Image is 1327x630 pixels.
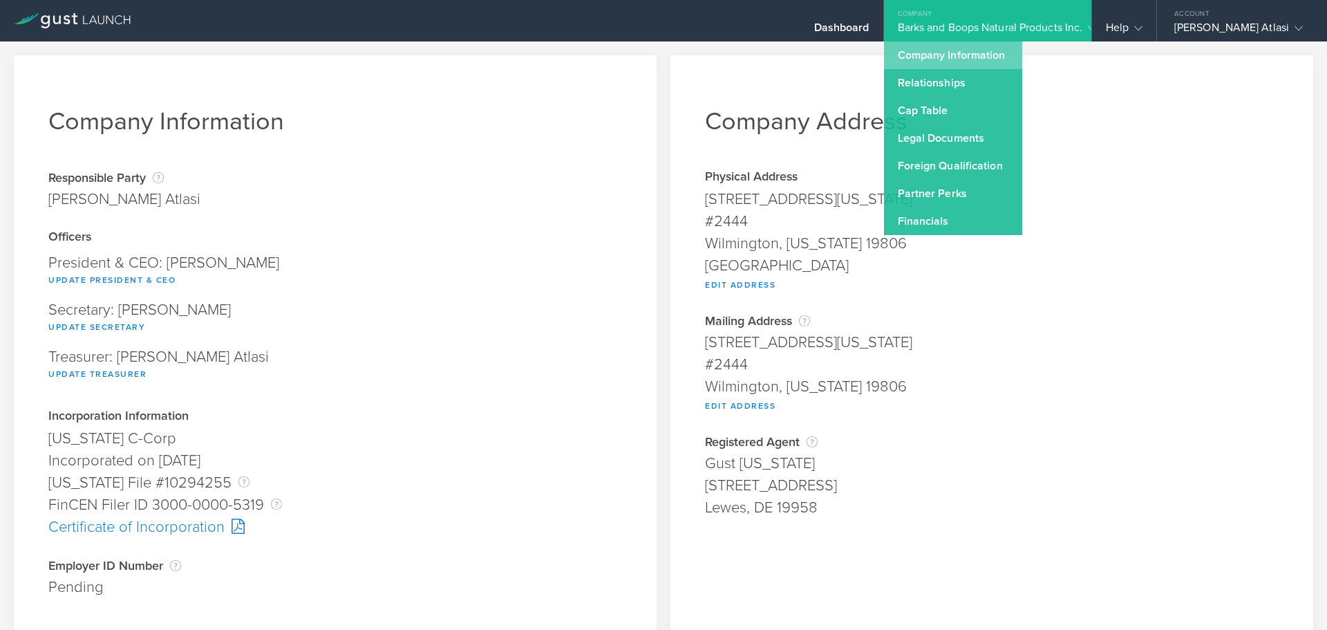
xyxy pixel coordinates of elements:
div: Lewes, DE 19958 [705,497,1279,519]
div: #2444 [705,353,1279,376]
div: Treasurer: [PERSON_NAME] Atlasi [48,342,622,389]
div: Incorporated on [DATE] [48,450,622,472]
button: Update Secretary [48,319,145,335]
div: Mailing Address [705,314,1279,328]
h1: Company Information [48,106,622,136]
div: Physical Address [705,171,1279,185]
div: [US_STATE] File #10294255 [48,472,622,494]
div: Wilmington, [US_STATE] 19806 [705,232,1279,254]
div: Incorporation Information [48,410,622,424]
div: Pending [48,576,622,598]
div: [STREET_ADDRESS] [705,474,1279,497]
div: FinCEN Filer ID 3000-0000-5319 [48,494,622,516]
button: Edit Address [705,277,775,293]
div: Help [1106,21,1142,41]
button: Edit Address [705,398,775,414]
h1: Company Address [705,106,1279,136]
div: Employer ID Number [48,559,622,573]
button: Update Treasurer [48,366,147,382]
div: Barks and Boops Natural Products Inc. [898,21,1077,41]
div: Registered Agent [705,435,1279,449]
div: [PERSON_NAME] Atlasi [1174,21,1303,41]
div: Certificate of Incorporation [48,516,622,538]
div: Secretary: [PERSON_NAME] [48,295,622,342]
div: President & CEO: [PERSON_NAME] [48,248,622,295]
div: Responsible Party [48,171,200,185]
div: [STREET_ADDRESS][US_STATE] [705,188,1279,210]
div: Officers [48,231,622,245]
div: [PERSON_NAME] Atlasi [48,188,200,210]
button: Update President & CEO [48,272,176,288]
div: #2444 [705,210,1279,232]
div: [STREET_ADDRESS][US_STATE] [705,331,1279,353]
div: Wilmington, [US_STATE] 19806 [705,376,1279,398]
div: Gust [US_STATE] [705,452,1279,474]
div: Dashboard [814,21,869,41]
div: [GEOGRAPHIC_DATA] [705,254,1279,277]
div: [US_STATE] C-Corp [48,427,622,450]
